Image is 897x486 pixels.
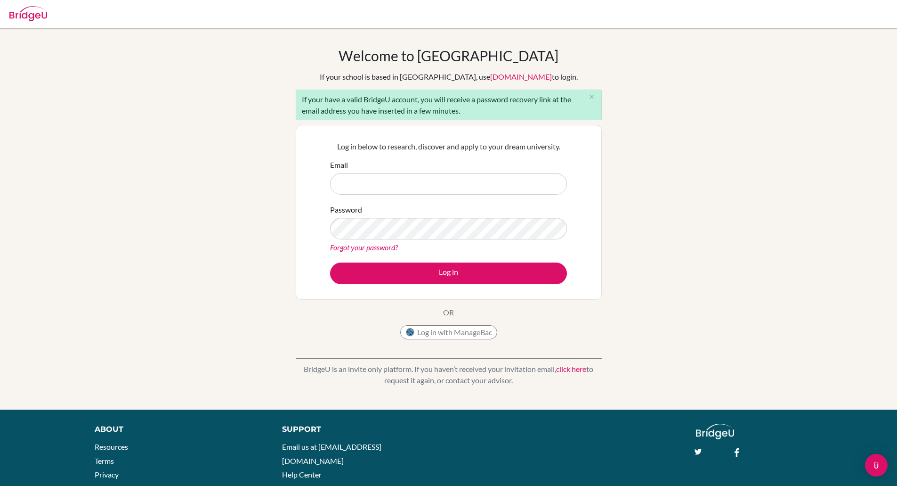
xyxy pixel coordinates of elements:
[330,159,348,171] label: Email
[330,141,567,152] p: Log in below to research, discover and apply to your dream university.
[330,204,362,215] label: Password
[282,424,437,435] div: Support
[95,456,114,465] a: Terms
[556,364,586,373] a: click here
[865,454,888,477] div: Open Intercom Messenger
[490,72,552,81] a: [DOMAIN_NAME]
[400,325,497,339] button: Log in with ManageBac
[296,363,602,386] p: BridgeU is an invite only platform. If you haven’t received your invitation email, to request it ...
[582,90,601,104] button: Close
[330,263,567,284] button: Log in
[95,470,119,479] a: Privacy
[339,47,558,64] h1: Welcome to [GEOGRAPHIC_DATA]
[95,424,261,435] div: About
[696,424,734,439] img: logo_white@2x-f4f0deed5e89b7ecb1c2cc34c3e3d731f90f0f143d5ea2071677605dd97b5244.png
[95,442,128,451] a: Resources
[282,470,322,479] a: Help Center
[282,442,381,465] a: Email us at [EMAIL_ADDRESS][DOMAIN_NAME]
[296,90,602,120] div: If your have a valid BridgeU account, you will receive a password recovery link at the email addr...
[443,307,454,318] p: OR
[330,243,398,252] a: Forgot your password?
[320,71,578,82] div: If your school is based in [GEOGRAPHIC_DATA], use to login.
[588,93,595,100] i: close
[9,6,47,21] img: Bridge-U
